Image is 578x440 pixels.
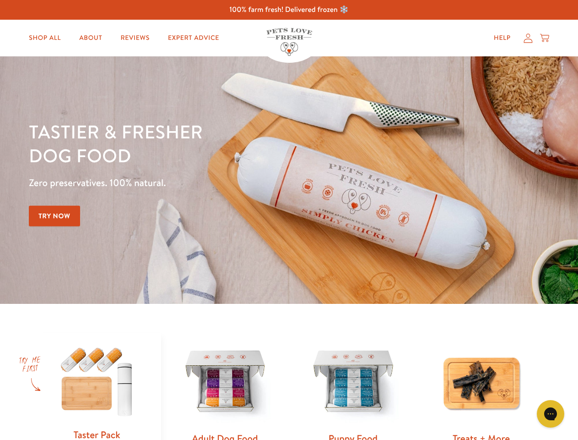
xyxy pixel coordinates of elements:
[29,206,80,226] a: Try Now
[29,175,376,191] p: Zero preservatives. 100% natural.
[486,29,518,47] a: Help
[266,28,312,56] img: Pets Love Fresh
[532,397,569,431] iframe: Gorgias live chat messenger
[29,120,376,167] h1: Tastier & fresher dog food
[72,29,109,47] a: About
[161,29,227,47] a: Expert Advice
[113,29,157,47] a: Reviews
[22,29,68,47] a: Shop All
